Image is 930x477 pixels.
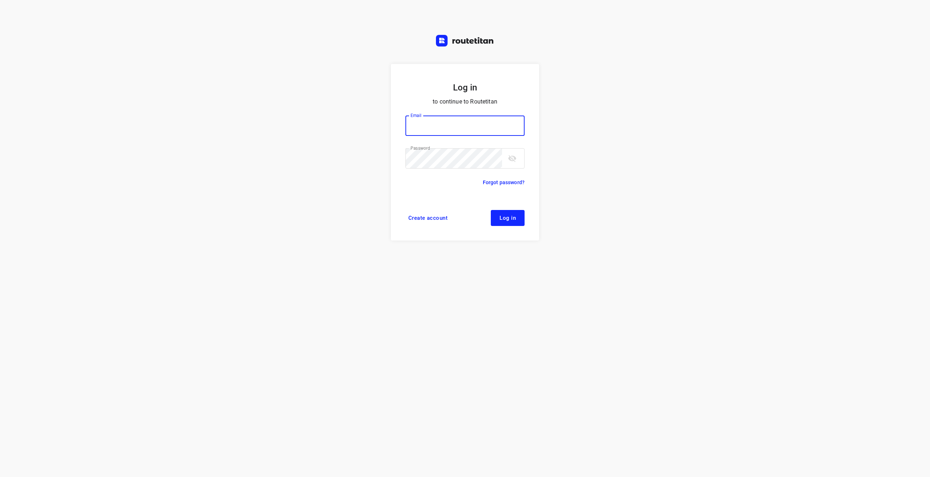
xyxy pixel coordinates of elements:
[408,215,448,221] span: Create account
[500,215,516,221] span: Log in
[436,35,494,48] a: Routetitan
[491,210,525,226] button: Log in
[483,178,525,187] a: Forgot password?
[405,210,450,226] a: Create account
[405,81,525,94] h5: Log in
[505,151,519,166] button: toggle password visibility
[405,97,525,107] p: to continue to Routetitan
[436,35,494,47] img: Routetitan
